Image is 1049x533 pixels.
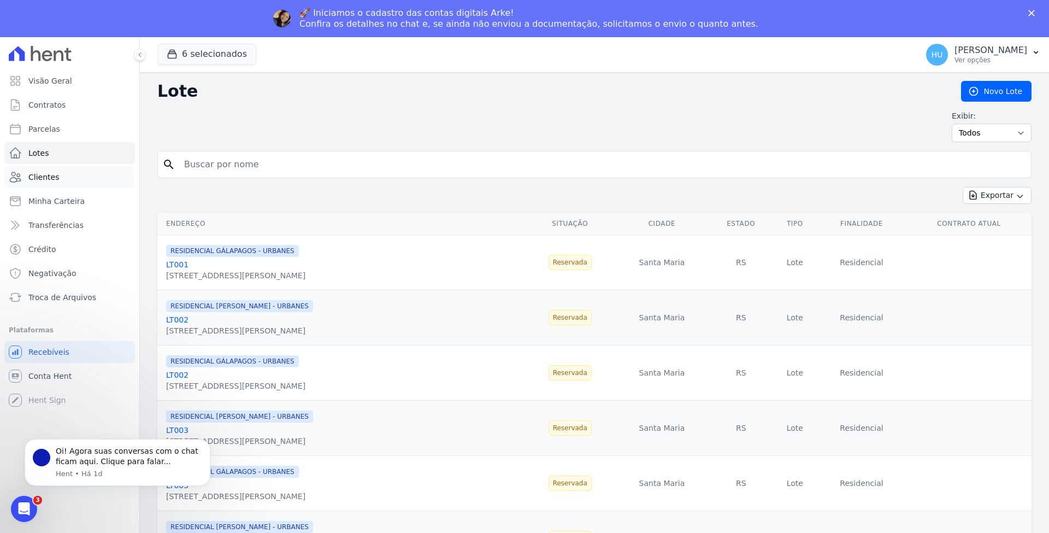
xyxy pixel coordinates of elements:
th: Situação [525,213,615,235]
button: Exportar [963,187,1032,204]
button: 6 selecionados [157,44,256,65]
a: Visão Geral [4,70,135,92]
h2: Lote [157,81,944,101]
td: RS [709,456,773,511]
td: RS [709,290,773,345]
td: Santa Maria [615,290,709,345]
span: Visão Geral [28,75,72,86]
td: Residencial [817,456,906,511]
th: Cidade [615,213,709,235]
span: RESIDENCIAL [PERSON_NAME] - URBANES [166,521,313,533]
iframe: Intercom live chat [11,496,37,522]
iframe: Intercom notifications mensagem [8,426,227,528]
span: Contratos [28,99,66,110]
td: RS [709,235,773,290]
div: [STREET_ADDRESS][PERSON_NAME] [166,270,305,281]
td: Residencial [817,290,906,345]
div: Fechar [1028,10,1039,16]
span: Conta Hent [28,371,72,382]
span: RESIDENCIAL GÁLAPAGOS - URBANES [166,355,299,367]
div: [STREET_ADDRESS][PERSON_NAME] [166,491,305,502]
span: Clientes [28,172,59,183]
a: LT002 [166,371,188,379]
a: Lotes [4,142,135,164]
span: translation missing: pt-BR.activerecord.values.property.property_type.Lote [787,313,803,322]
span: Troca de Arquivos [28,292,96,303]
input: Buscar por nome [178,154,1027,175]
td: Santa Maria [615,345,709,401]
span: Recebíveis [28,347,69,358]
td: RS [709,345,773,401]
div: 🚀 Iniciamos o cadastro das contas digitais Arke! Confira os detalhes no chat e, se ainda não envi... [299,8,758,30]
td: Residencial [817,345,906,401]
th: Finalidade [817,213,906,235]
span: translation missing: pt-BR.activerecord.values.property.property_type.Lote [787,368,803,377]
div: [STREET_ADDRESS][PERSON_NAME] [166,436,313,447]
span: Reservada [549,365,592,380]
a: Recebíveis [4,341,135,363]
span: Minha Carteira [28,196,85,207]
span: RESIDENCIAL [PERSON_NAME] - URBANES [166,411,313,423]
span: translation missing: pt-BR.activerecord.values.property.property_type.Lote [787,479,803,488]
img: Profile image for Adriane [273,10,291,27]
a: Parcelas [4,118,135,140]
span: translation missing: pt-BR.activerecord.values.property.property_type.Lote [787,258,803,267]
div: [STREET_ADDRESS][PERSON_NAME] [166,380,305,391]
td: Santa Maria [615,401,709,456]
a: Transferências [4,214,135,236]
a: Troca de Arquivos [4,286,135,308]
a: Crédito [4,238,135,260]
span: RESIDENCIAL GÁLAPAGOS - URBANES [166,466,299,478]
td: Santa Maria [615,235,709,290]
div: [STREET_ADDRESS][PERSON_NAME] [166,325,313,336]
span: Transferências [28,220,84,231]
p: [PERSON_NAME] [954,45,1027,56]
span: RESIDENCIAL GÁLAPAGOS - URBANES [166,245,299,257]
span: Parcelas [28,124,60,134]
span: Reservada [549,420,592,436]
td: Santa Maria [615,456,709,511]
a: Novo Lote [961,81,1032,102]
a: Clientes [4,166,135,188]
td: Residencial [817,401,906,456]
span: Reservada [549,476,592,491]
div: Plataformas [9,324,131,337]
span: Lotes [28,148,49,159]
a: Negativação [4,262,135,284]
label: Exibir: [952,110,1032,121]
a: Conta Hent [4,365,135,387]
span: Negativação [28,268,76,279]
span: Crédito [28,244,56,255]
th: Contrato Atual [906,213,1032,235]
td: Residencial [817,235,906,290]
button: HU [PERSON_NAME] Ver opções [917,39,1049,70]
td: RS [709,401,773,456]
th: Estado [709,213,773,235]
span: translation missing: pt-BR.activerecord.values.property.property_type.Lote [787,424,803,432]
a: Minha Carteira [4,190,135,212]
a: LT001 [166,260,188,269]
th: Endereço [157,213,525,235]
span: HU [932,51,943,58]
a: Contratos [4,94,135,116]
span: 3 [33,496,42,505]
span: Reservada [549,310,592,325]
a: LT002 [166,315,188,324]
i: search [162,158,175,171]
span: RESIDENCIAL [PERSON_NAME] - URBANES [166,300,313,312]
span: Reservada [549,255,592,270]
p: Ver opções [954,56,1027,65]
th: Tipo [773,213,817,235]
